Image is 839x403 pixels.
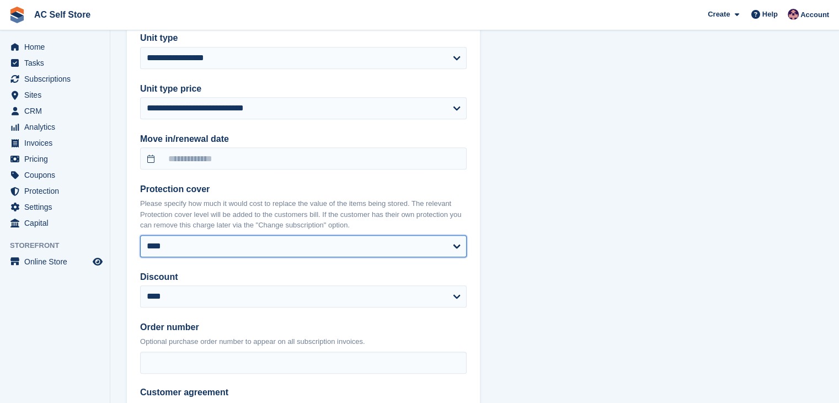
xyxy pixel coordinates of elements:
[6,254,104,269] a: menu
[6,135,104,151] a: menu
[6,167,104,183] a: menu
[6,39,104,55] a: menu
[24,199,90,215] span: Settings
[6,87,104,103] a: menu
[6,183,104,199] a: menu
[6,119,104,135] a: menu
[762,9,778,20] span: Help
[24,103,90,119] span: CRM
[6,215,104,231] a: menu
[24,215,90,231] span: Capital
[140,31,467,45] label: Unit type
[24,87,90,103] span: Sites
[140,183,467,196] label: Protection cover
[140,82,467,96] label: Unit type price
[140,321,467,334] label: Order number
[24,119,90,135] span: Analytics
[140,387,349,398] span: Customer agreement
[788,9,799,20] img: Ted Cox
[140,271,467,284] label: Discount
[140,336,467,347] p: Optional purchase order number to appear on all subscription invoices.
[24,183,90,199] span: Protection
[24,151,90,167] span: Pricing
[6,103,104,119] a: menu
[91,255,104,268] a: Preview store
[6,151,104,167] a: menu
[140,132,467,146] label: Move in/renewal date
[800,9,829,20] span: Account
[24,71,90,87] span: Subscriptions
[24,55,90,71] span: Tasks
[24,167,90,183] span: Coupons
[24,135,90,151] span: Invoices
[9,7,25,23] img: stora-icon-8386f47178a22dfd0bd8f6a31ec36ba5ce8667c1dd55bd0f319d3a0aa187defe.svg
[708,9,730,20] span: Create
[6,55,104,71] a: menu
[6,199,104,215] a: menu
[6,71,104,87] a: menu
[24,39,90,55] span: Home
[140,198,467,231] p: Please specify how much it would cost to replace the value of the items being stored. The relevan...
[10,240,110,251] span: Storefront
[30,6,95,24] a: AC Self Store
[24,254,90,269] span: Online Store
